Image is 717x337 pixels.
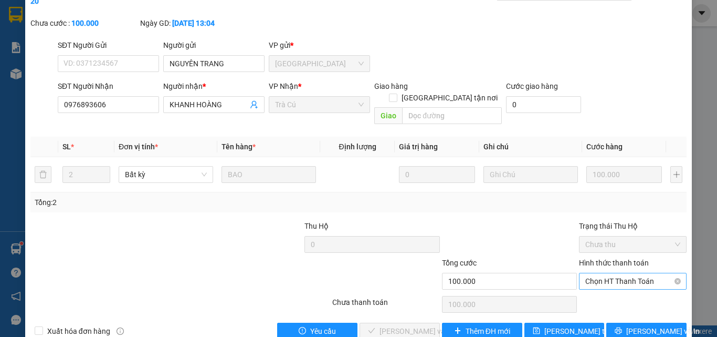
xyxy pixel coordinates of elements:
span: close-circle [674,278,681,284]
div: Chưa thanh toán [331,297,441,315]
b: [DATE] 13:04 [172,19,215,27]
span: Cước hàng [586,142,623,151]
div: VP gửi [269,39,370,51]
span: SL [62,142,71,151]
div: Trạng thái Thu Hộ [579,220,687,232]
div: SĐT Người Nhận [58,80,159,92]
span: plus [454,327,461,335]
span: Yêu cầu [310,325,336,337]
input: Ghi Chú [483,166,578,183]
span: exclamation-circle [299,327,306,335]
span: info-circle [117,328,124,335]
span: Thêm ĐH mới [466,325,510,337]
span: Tên hàng [222,142,256,151]
span: save [533,327,540,335]
span: Chưa thu [585,237,680,252]
div: Chưa cước : [30,17,138,29]
span: Sài Gòn [275,56,364,72]
th: Ghi chú [479,137,582,157]
div: SĐT Người Gửi [58,39,159,51]
span: [GEOGRAPHIC_DATA] tận nơi [397,92,502,104]
div: Tổng: 2 [35,197,278,208]
span: Bất kỳ [125,167,207,182]
span: Xuất hóa đơn hàng [43,325,114,337]
span: Giao [374,107,402,124]
input: 0 [399,166,475,183]
span: [PERSON_NAME] thay đổi [544,325,628,337]
input: VD: Bàn, Ghế [222,166,316,183]
span: Định lượng [339,142,376,151]
input: 0 [586,166,662,183]
span: Chọn HT Thanh Toán [585,273,680,289]
span: Thu Hộ [304,222,329,230]
span: Tổng cước [442,259,477,267]
input: Cước giao hàng [506,96,581,113]
b: 100.000 [71,19,99,27]
button: plus [670,166,682,183]
input: Dọc đường [402,107,502,124]
div: Người gửi [163,39,265,51]
button: delete [35,166,51,183]
div: Ngày GD: [140,17,248,29]
label: Cước giao hàng [506,82,558,90]
div: Người nhận [163,80,265,92]
span: Giao hàng [374,82,408,90]
span: Đơn vị tính [119,142,158,151]
span: user-add [250,100,258,109]
span: Giá trị hàng [399,142,438,151]
span: [PERSON_NAME] và In [626,325,700,337]
span: Trà Cú [275,97,364,113]
label: Hình thức thanh toán [579,259,649,267]
span: printer [615,327,622,335]
span: VP Nhận [269,82,298,90]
